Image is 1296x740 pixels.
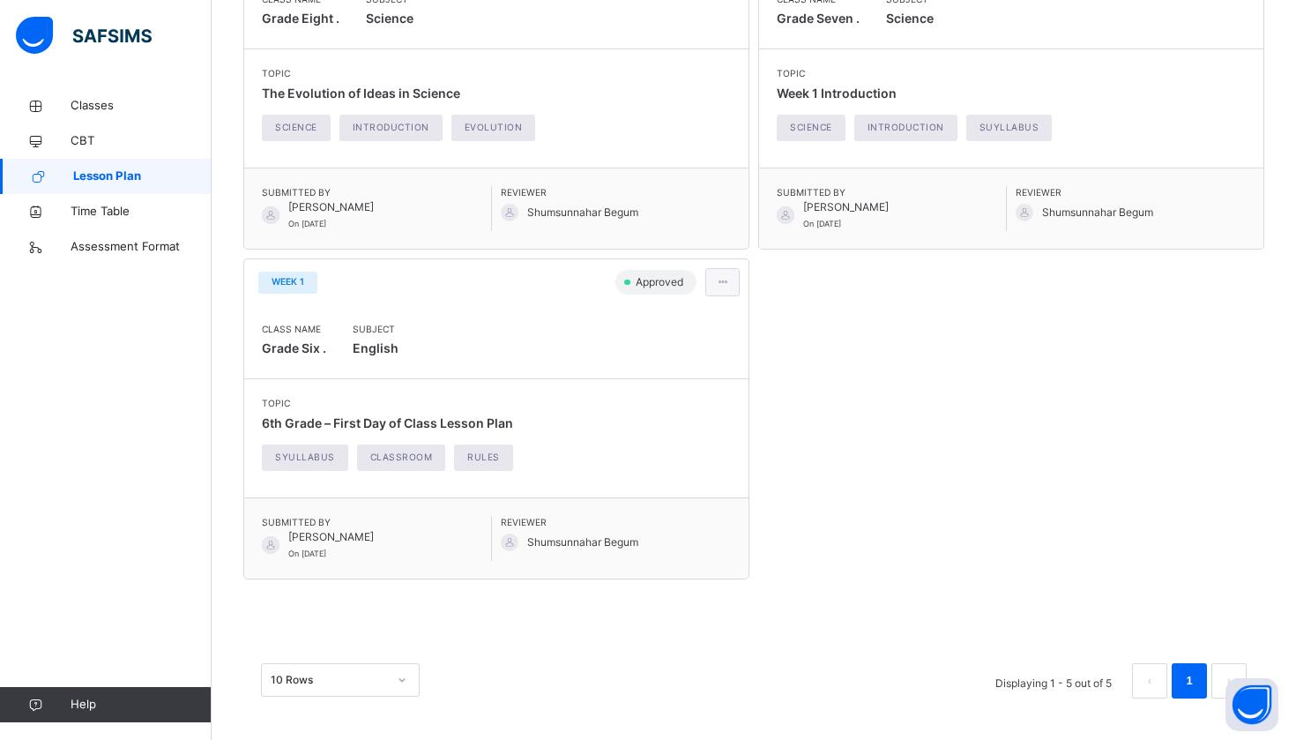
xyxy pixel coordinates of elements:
span: Science [366,6,413,31]
span: Subject [353,323,398,336]
span: On [DATE] [288,219,326,228]
span: Rules [467,451,500,464]
span: Submitted By [262,186,491,199]
button: Open asap [1225,678,1278,731]
span: English [353,336,398,361]
span: Week 1 Introduction [777,86,897,101]
span: The Evolution of Ideas in Science [262,86,460,101]
span: Reviewer [501,516,731,529]
span: [PERSON_NAME] [288,199,374,215]
span: Class Name [262,323,326,336]
span: Shumsunnahar Begum [1042,205,1153,221]
span: On [DATE] [803,219,841,228]
span: Help [71,696,211,714]
span: Syullabus [275,451,335,464]
span: Shumsunnahar Begum [527,205,638,221]
span: Reviewer [501,186,731,199]
li: 1 [1172,663,1207,699]
li: Displaying 1 - 5 out of 5 [982,663,1125,699]
span: [PERSON_NAME] [803,199,889,215]
span: Submitted By [777,186,1006,199]
span: CBT [71,132,212,150]
button: prev page [1132,663,1167,699]
img: safsims [16,17,152,54]
a: 1 [1181,669,1197,692]
span: [PERSON_NAME] [288,529,374,545]
span: Classroom [370,451,433,464]
span: Grade Eight . [262,11,339,26]
span: Topic [262,397,522,410]
span: Topic [777,67,1061,80]
span: On [DATE] [288,549,326,558]
span: Introduction [353,121,429,134]
span: Assessment Format [71,238,212,256]
span: suyllabus [979,121,1039,134]
li: 上一页 [1132,663,1167,699]
span: 6th Grade – First Day of Class Lesson Plan [262,415,513,430]
span: WEEK 1 [272,275,304,288]
span: Submitted By [262,516,491,529]
span: Grade Six . [262,340,326,355]
span: Lesson Plan [73,168,212,185]
span: Shumsunnahar Begum [527,534,638,550]
span: Introduction [868,121,944,134]
button: next page [1211,663,1247,699]
span: Time Table [71,203,212,221]
span: Classes [71,97,212,115]
span: Approved [634,274,689,290]
span: Science [275,121,317,134]
li: 下一页 [1211,663,1247,699]
span: Reviewer [1016,186,1246,199]
span: Science [886,6,934,31]
span: Grade Seven . [777,11,860,26]
div: 10 Rows [271,672,387,688]
span: Evolution [465,121,523,134]
span: Science [790,121,832,134]
span: Topic [262,67,544,80]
